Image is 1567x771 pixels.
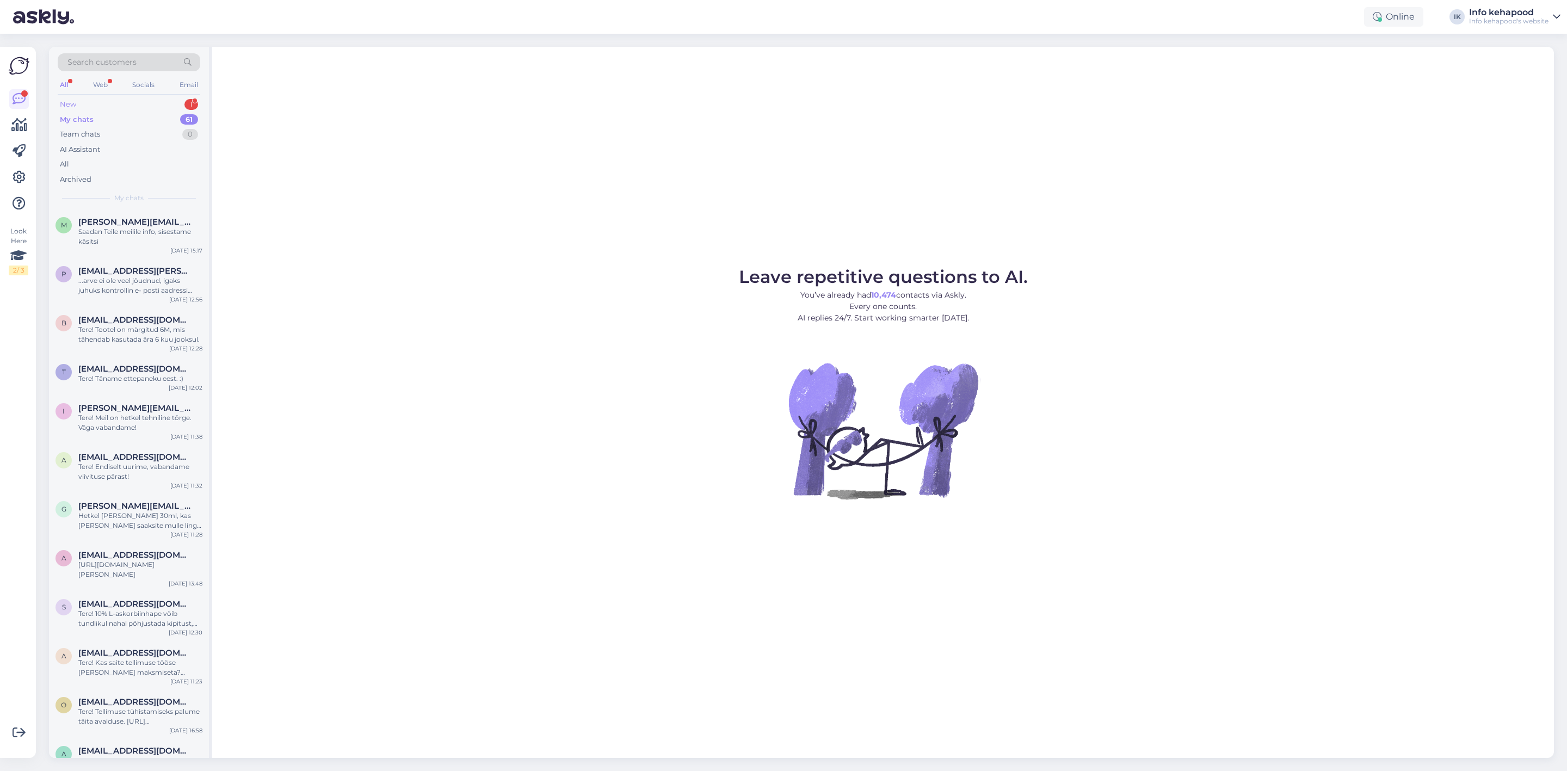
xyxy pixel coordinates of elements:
a: Info kehapoodInfo kehapood's website [1469,8,1560,26]
span: i [63,407,65,415]
div: IK [1449,9,1465,24]
span: tuuli.kahar@gmail.com [78,364,192,374]
span: agneskandroo@gmail.com [78,648,192,658]
div: [DATE] 12:28 [169,344,202,353]
div: All [60,159,69,170]
div: Teie tellimus on komplekteeritud. [78,756,202,766]
span: My chats [114,193,144,203]
div: My chats [60,114,94,125]
div: Socials [130,78,157,92]
div: [DATE] 16:58 [169,726,202,735]
span: ilona.juhansoo@gmail.com [78,403,192,413]
span: b [61,319,66,327]
div: [DATE] 15:17 [170,246,202,255]
div: Email [177,78,200,92]
div: Tere! 10% L-askorbiinhape võib tundlikul nahal põhjustada kipitust, punetust või ärritust, eriti ... [78,609,202,628]
b: 10,474 [871,290,896,300]
div: [DATE] 12:56 [169,295,202,304]
div: Tere! Endiselt uurime, vabandame viivituse pärast! [78,462,202,482]
div: Team chats [60,129,100,140]
div: [DATE] 11:23 [170,677,202,686]
div: Online [1364,7,1423,27]
div: AI Assistant [60,144,100,155]
div: [DATE] 12:30 [169,628,202,637]
div: Tere! Kas saite tellimuse tööse [PERSON_NAME] maksmiseta? Tellimus [PERSON_NAME] jääb kinni, saan... [78,658,202,677]
span: piret.parik@gmail.com [78,266,192,276]
span: s [62,603,66,611]
div: 0 [182,129,198,140]
div: Web [91,78,110,92]
img: Askly Logo [9,55,29,76]
span: g [61,505,66,513]
span: a [61,750,66,758]
span: a [61,554,66,562]
div: Tere! Meil on hetkel tehniline tõrge. Väga vabandame! [78,413,202,433]
div: Info kehapood's website [1469,17,1549,26]
div: Saadan Teile meilile info, sisestame käsitsi [78,227,202,246]
p: You’ve already had contacts via Askly. Every one counts. AI replies 24/7. Start working smarter [... [739,289,1028,324]
span: a [61,456,66,464]
div: Tere! Täname ettepaneku eest. :) [78,374,202,384]
div: Archived [60,174,91,185]
span: m [61,221,67,229]
span: gerta.noormae@gmail.com [78,501,192,511]
span: annelimusto@gmail.com [78,550,192,560]
div: Info kehapood [1469,8,1549,17]
span: oksana_07@ro.ru [78,697,192,707]
span: batats070563@gmail.com [78,315,192,325]
div: [DATE] 11:32 [170,482,202,490]
img: No Chat active [785,332,981,528]
div: Hetkel [PERSON_NAME] 30ml, kas [PERSON_NAME] saaksite mulle lingi ka saata. :) [78,511,202,531]
div: New [60,99,76,110]
div: [DATE] 11:38 [170,433,202,441]
div: 1 [184,99,198,110]
span: o [61,701,66,709]
span: arinakene7@gmail.com [78,746,192,756]
div: 2 / 3 [9,266,28,275]
div: [DATE] 12:02 [169,384,202,392]
div: [DATE] 11:28 [170,531,202,539]
div: Tere! Tootel on märgitud 6M, mis tähendab kasutada ära 6 kuu jooksul. [78,325,202,344]
span: agneskandroo@gmail.com [78,452,192,462]
span: sova26@yandex.com [78,599,192,609]
div: Look Here [9,226,28,275]
div: [URL][DOMAIN_NAME][PERSON_NAME] [78,560,202,579]
span: a [61,652,66,660]
div: 61 [180,114,198,125]
div: [DATE] 13:48 [169,579,202,588]
span: Leave repetitive questions to AI. [739,266,1028,287]
div: All [58,78,70,92]
span: p [61,270,66,278]
div: ...arve ei ole veel jõudnud, igaks juhuks kontrollin e- posti aadressi [EMAIL_ADDRESS][PERSON_NAM... [78,276,202,295]
span: t [62,368,66,376]
div: Tere! Tellimuse tühistamiseks palume täita avalduse. [URL][DOMAIN_NAME] [78,707,202,726]
span: Search customers [67,57,137,68]
span: marita.luhaaar@gmail.com [78,217,192,227]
